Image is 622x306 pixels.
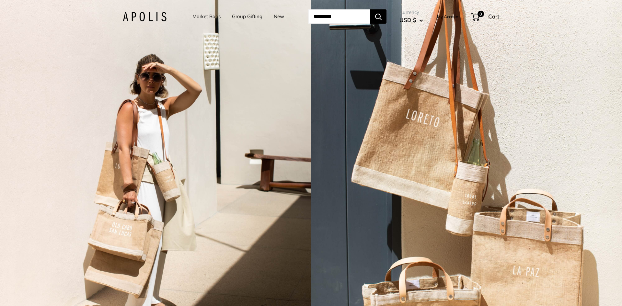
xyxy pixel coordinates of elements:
[370,9,386,24] button: Search
[471,11,499,22] a: 0 Cart
[478,11,484,17] span: 0
[488,13,499,20] span: Cart
[274,12,284,21] a: New
[399,17,416,23] span: USD $
[308,9,370,24] input: Search...
[232,12,262,21] a: Group Gifting
[123,12,167,21] img: Apolis
[399,15,423,25] button: USD $
[192,12,221,21] a: Market Bags
[437,13,460,20] a: My Account
[399,8,423,17] span: Currency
